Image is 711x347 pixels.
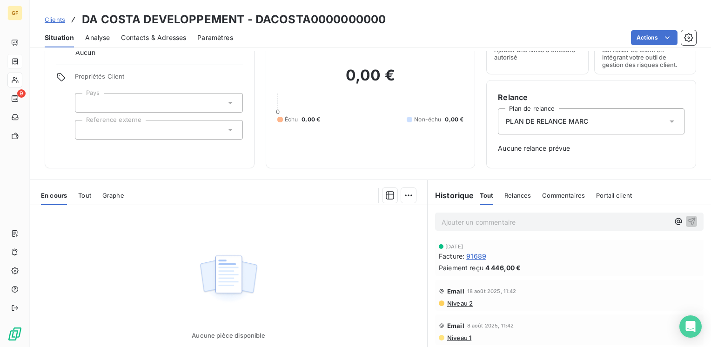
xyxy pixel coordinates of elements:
[78,192,91,199] span: Tout
[467,323,514,328] span: 8 août 2025, 11:42
[45,33,74,42] span: Situation
[498,144,684,153] span: Aucune relance prévue
[506,117,588,126] span: PLAN DE RELANCE MARC
[75,73,243,86] span: Propriétés Client
[445,244,463,249] span: [DATE]
[83,126,90,134] input: Ajouter une valeur
[447,322,464,329] span: Email
[17,89,26,98] span: 9
[446,300,473,307] span: Niveau 2
[41,192,67,199] span: En cours
[494,46,580,61] span: Ajouter une limite d’encours autorisé
[439,263,483,273] span: Paiement reçu
[85,33,110,42] span: Analyse
[498,92,684,103] h6: Relance
[82,11,386,28] h3: DA COSTA DEVELOPPEMENT - DACOSTA0000000000
[439,251,464,261] span: Facture :
[414,115,441,124] span: Non-échu
[446,334,471,341] span: Niveau 1
[466,251,486,261] span: 91689
[121,33,186,42] span: Contacts & Adresses
[199,250,258,308] img: Empty state
[192,332,265,339] span: Aucune pièce disponible
[428,190,474,201] h6: Historique
[197,33,233,42] span: Paramètres
[679,315,702,338] div: Open Intercom Messenger
[102,192,124,199] span: Graphe
[447,287,464,295] span: Email
[302,115,320,124] span: 0,00 €
[277,66,464,94] h2: 0,00 €
[7,6,22,20] div: GF
[504,192,531,199] span: Relances
[485,263,521,273] span: 4 446,00 €
[596,192,632,199] span: Portail client
[480,192,494,199] span: Tout
[45,16,65,23] span: Clients
[45,15,65,24] a: Clients
[83,99,90,107] input: Ajouter une valeur
[602,46,688,68] span: Surveiller ce client en intégrant votre outil de gestion des risques client.
[7,327,22,341] img: Logo LeanPay
[467,288,516,294] span: 18 août 2025, 11:42
[542,192,585,199] span: Commentaires
[276,108,280,115] span: 0
[75,48,95,57] span: Aucun
[445,115,463,124] span: 0,00 €
[631,30,677,45] button: Actions
[285,115,298,124] span: Échu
